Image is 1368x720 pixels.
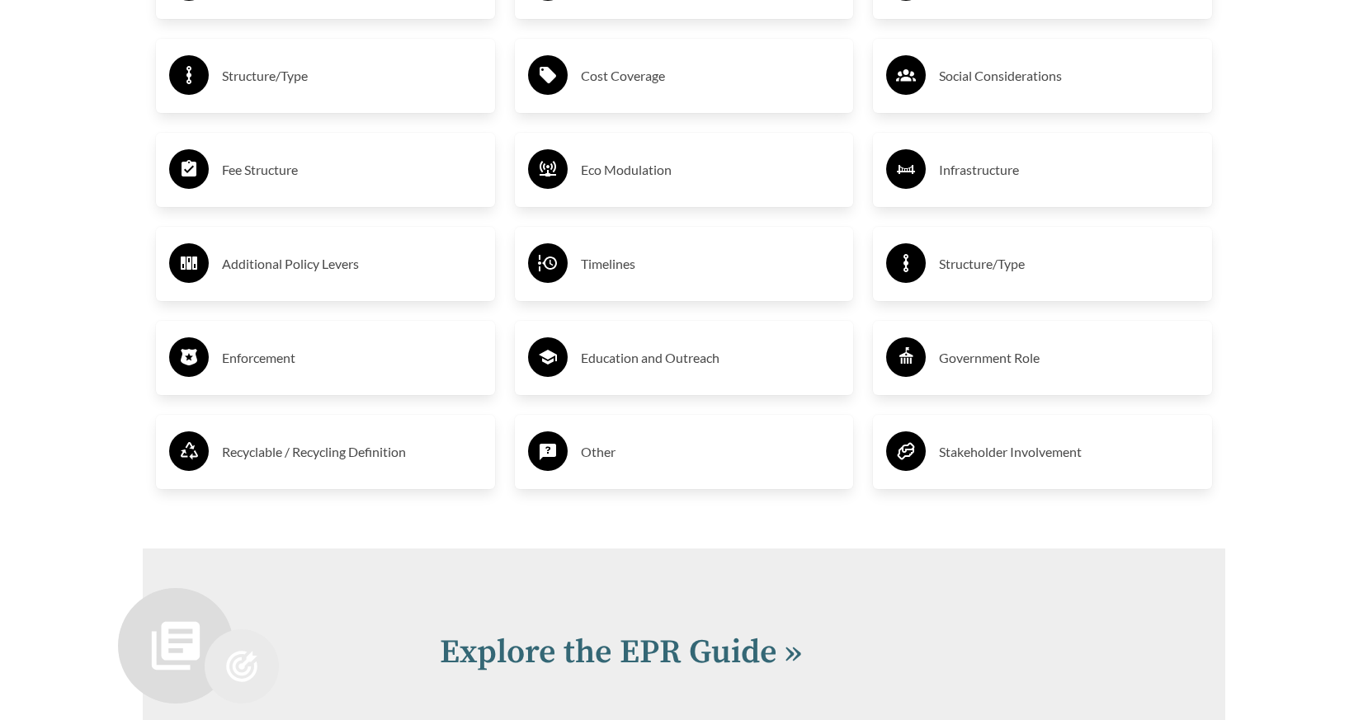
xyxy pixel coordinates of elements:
[222,157,482,183] h3: Fee Structure
[222,439,482,465] h3: Recyclable / Recycling Definition
[222,345,482,371] h3: Enforcement
[939,157,1199,183] h3: Infrastructure
[581,63,841,89] h3: Cost Coverage
[440,632,802,673] a: Explore the EPR Guide »
[581,251,841,277] h3: Timelines
[581,345,841,371] h3: Education and Outreach
[939,251,1199,277] h3: Structure/Type
[581,157,841,183] h3: Eco Modulation
[939,439,1199,465] h3: Stakeholder Involvement
[939,63,1199,89] h3: Social Considerations
[222,63,482,89] h3: Structure/Type
[222,251,482,277] h3: Additional Policy Levers
[581,439,841,465] h3: Other
[939,345,1199,371] h3: Government Role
